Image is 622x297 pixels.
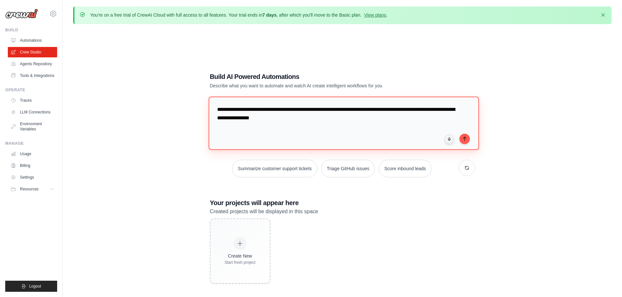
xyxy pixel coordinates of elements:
[225,260,256,265] div: Start fresh project
[210,207,475,216] p: Created projects will be displayed in this space
[262,12,277,18] strong: 7 days
[5,141,57,146] div: Manage
[8,95,57,106] a: Traces
[8,47,57,57] a: Crew Studio
[321,160,375,177] button: Triage GitHub issues
[8,70,57,81] a: Tools & Integrations
[8,160,57,171] a: Billing
[225,253,256,259] div: Create New
[444,134,454,144] button: Click to speak your automation idea
[8,149,57,159] a: Usage
[90,12,388,18] p: You're on a free trial of CrewAI Cloud with full access to all features. Your trial ends in , aft...
[5,9,38,19] img: Logo
[8,35,57,46] a: Automations
[5,27,57,33] div: Build
[8,184,57,194] button: Resources
[8,119,57,134] a: Environment Variables
[8,172,57,183] a: Settings
[5,281,57,292] button: Logout
[8,107,57,117] a: LLM Connections
[364,12,386,18] a: View plans
[210,82,429,89] p: Describe what you want to automate and watch AI create intelligent workflows for you
[210,198,475,207] h3: Your projects will appear here
[210,72,429,81] h1: Build AI Powered Automations
[232,160,317,177] button: Summarize customer support tickets
[8,59,57,69] a: Agents Repository
[5,87,57,93] div: Operate
[20,186,39,192] span: Resources
[29,284,41,289] span: Logout
[379,160,432,177] button: Score inbound leads
[459,160,475,176] button: Get new suggestions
